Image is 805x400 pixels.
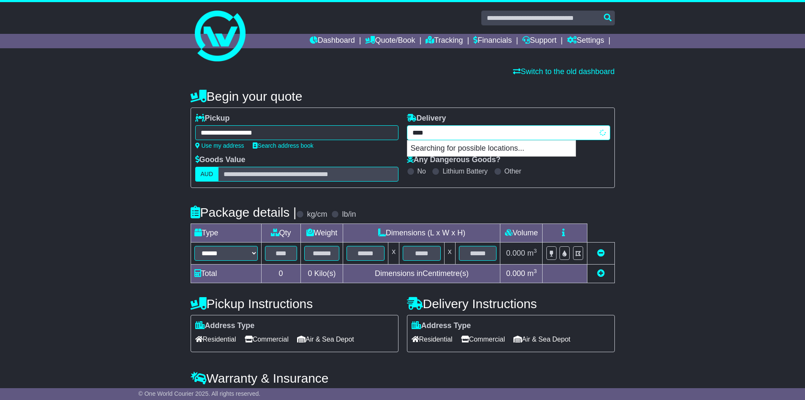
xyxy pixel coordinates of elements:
[93,50,142,55] div: Keywords by Traffic
[513,333,570,346] span: Air & Sea Depot
[418,167,426,175] label: No
[195,333,236,346] span: Residential
[505,167,521,175] label: Other
[14,14,20,20] img: logo_orange.svg
[506,269,525,278] span: 0.000
[139,390,261,397] span: © One World Courier 2025. All rights reserved.
[191,265,261,283] td: Total
[342,210,356,219] label: lb/in
[597,269,605,278] a: Add new item
[500,224,543,243] td: Volume
[343,224,500,243] td: Dimensions (L x W x H)
[32,50,76,55] div: Domain Overview
[534,248,537,254] sup: 3
[24,14,41,20] div: v 4.0.25
[14,22,20,29] img: website_grey.svg
[22,22,93,29] div: Domain: [DOMAIN_NAME]
[365,34,415,48] a: Quote/Book
[461,333,505,346] span: Commercial
[407,155,501,165] label: Any Dangerous Goods?
[297,333,354,346] span: Air & Sea Depot
[407,114,446,123] label: Delivery
[195,142,244,149] a: Use my address
[191,297,398,311] h4: Pickup Instructions
[473,34,512,48] a: Financials
[191,371,615,385] h4: Warranty & Insurance
[426,34,463,48] a: Tracking
[522,34,557,48] a: Support
[261,224,300,243] td: Qty
[527,249,537,257] span: m
[300,224,343,243] td: Weight
[310,34,355,48] a: Dashboard
[412,333,453,346] span: Residential
[534,268,537,274] sup: 3
[513,67,614,76] a: Switch to the old dashboard
[308,269,312,278] span: 0
[253,142,314,149] a: Search address book
[442,167,488,175] label: Lithium Battery
[388,243,399,265] td: x
[23,49,30,56] img: tab_domain_overview_orange.svg
[506,249,525,257] span: 0.000
[407,141,576,157] p: Searching for possible locations...
[261,265,300,283] td: 0
[412,321,471,331] label: Address Type
[191,224,261,243] td: Type
[343,265,500,283] td: Dimensions in Centimetre(s)
[245,333,289,346] span: Commercial
[195,167,219,182] label: AUD
[191,205,297,219] h4: Package details |
[195,114,230,123] label: Pickup
[444,243,455,265] td: x
[407,297,615,311] h4: Delivery Instructions
[300,265,343,283] td: Kilo(s)
[407,125,610,140] typeahead: Please provide city
[307,210,327,219] label: kg/cm
[84,49,91,56] img: tab_keywords_by_traffic_grey.svg
[191,89,615,103] h4: Begin your quote
[597,249,605,257] a: Remove this item
[527,269,537,278] span: m
[195,155,246,165] label: Goods Value
[195,321,255,331] label: Address Type
[567,34,604,48] a: Settings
